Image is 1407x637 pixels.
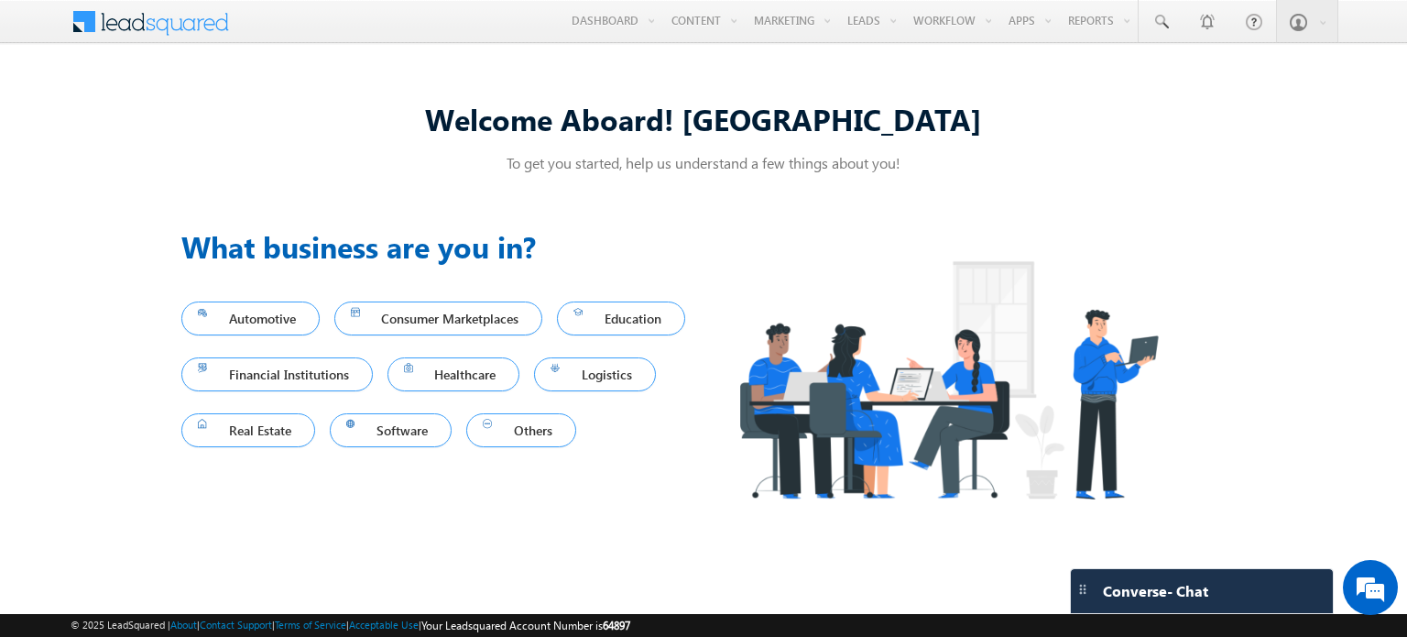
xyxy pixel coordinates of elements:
a: Terms of Service [275,619,346,631]
a: Contact Support [200,619,272,631]
span: Others [483,418,560,443]
span: Financial Institutions [198,362,356,387]
span: Consumer Marketplaces [351,306,527,331]
span: Your Leadsquared Account Number is [421,619,630,632]
img: Industry.png [703,225,1193,535]
a: Acceptable Use [349,619,419,631]
span: Logistics [551,362,639,387]
div: Welcome Aboard! [GEOGRAPHIC_DATA] [181,99,1226,138]
span: Real Estate [198,418,299,443]
span: © 2025 LeadSquared | | | | | [71,617,630,634]
h3: What business are you in? [181,225,703,269]
span: 64897 [603,619,630,632]
a: About [170,619,197,631]
p: To get you started, help us understand a few things about you! [181,153,1226,172]
span: Healthcare [404,362,504,387]
span: Automotive [198,306,303,331]
img: carter-drag [1075,582,1090,597]
span: Converse - Chat [1103,583,1208,599]
span: Software [346,418,436,443]
span: Education [573,306,669,331]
